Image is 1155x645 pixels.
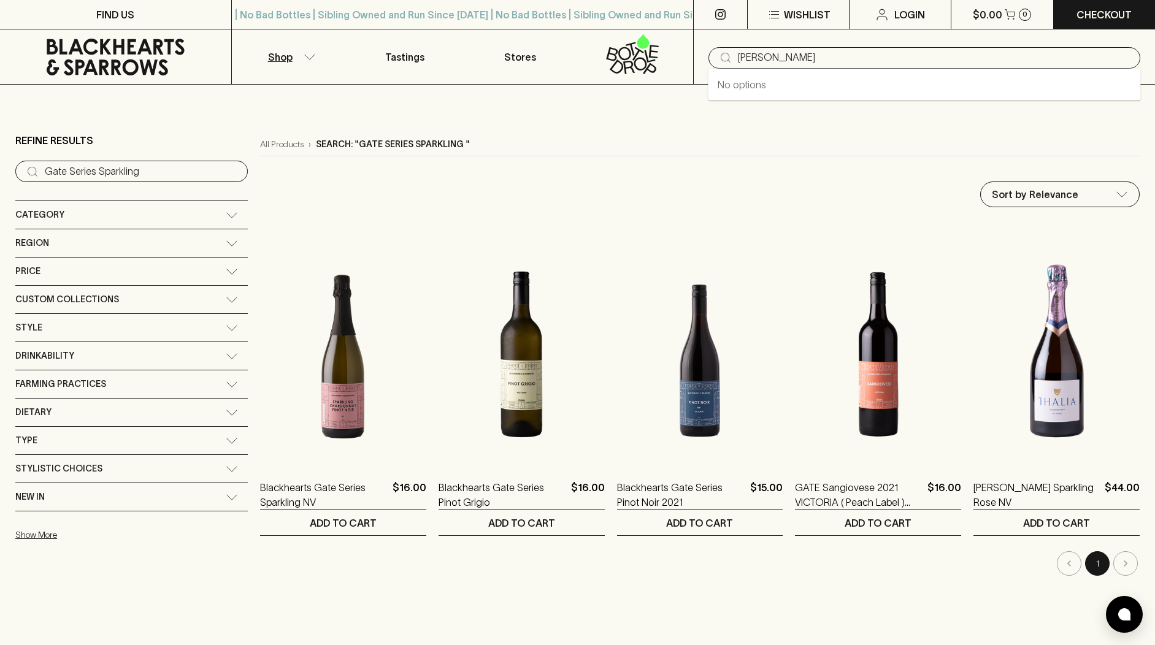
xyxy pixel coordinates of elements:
[15,314,248,342] div: Style
[268,50,293,64] p: Shop
[1105,480,1140,510] p: $44.00
[45,162,238,181] input: Try “Pinot noir”
[738,48,1130,67] input: Try "Pinot noir"
[15,207,64,223] span: Category
[795,510,961,535] button: ADD TO CART
[260,138,304,151] a: All Products
[15,461,102,476] span: Stylistic Choices
[462,29,578,84] a: Stores
[504,50,536,64] p: Stores
[15,370,248,398] div: Farming Practices
[708,69,1140,101] div: No options
[795,480,923,510] a: GATE Sangiovese 2021 VICTORIA ( Peach Label ) Blackhearts Series
[1085,551,1110,576] button: page 1
[15,235,49,251] span: Region
[260,480,388,510] a: Blackhearts Gate Series Sparkling NV
[347,29,462,84] a: Tastings
[973,7,1002,22] p: $0.00
[15,286,248,313] div: Custom Collections
[15,399,248,426] div: Dietary
[15,320,42,335] span: Style
[927,480,961,510] p: $16.00
[385,50,424,64] p: Tastings
[15,229,248,257] div: Region
[795,247,961,462] img: GATE Sangiovese 2021 VICTORIA ( Peach Label ) Blackhearts Series
[15,483,248,511] div: New In
[1118,608,1130,620] img: bubble-icon
[666,516,733,530] p: ADD TO CART
[894,7,925,22] p: Login
[617,510,783,535] button: ADD TO CART
[96,7,134,22] p: FIND US
[260,510,426,535] button: ADD TO CART
[15,292,119,307] span: Custom Collections
[15,522,176,548] button: Show More
[393,480,426,510] p: $16.00
[15,433,37,448] span: Type
[15,264,40,279] span: Price
[439,510,605,535] button: ADD TO CART
[845,516,911,530] p: ADD TO CART
[981,182,1139,207] div: Sort by Relevance
[750,480,783,510] p: $15.00
[260,247,426,462] img: Blackhearts Gate Series Sparkling NV
[15,133,93,148] p: Refine Results
[439,247,605,462] img: Blackhearts Gate Series Pinot Grigio
[260,551,1140,576] nav: pagination navigation
[232,29,347,84] button: Shop
[571,480,605,510] p: $16.00
[316,138,470,151] p: Search: "Gate Series Sparkling "
[15,427,248,454] div: Type
[15,455,248,483] div: Stylistic Choices
[310,516,377,530] p: ADD TO CART
[15,201,248,229] div: Category
[309,138,311,151] p: ›
[488,516,555,530] p: ADD TO CART
[617,480,746,510] a: Blackhearts Gate Series Pinot Noir 2021
[992,187,1078,202] p: Sort by Relevance
[15,376,106,392] span: Farming Practices
[617,247,783,462] img: Blackhearts Gate Series Pinot Noir 2021
[1076,7,1132,22] p: Checkout
[973,510,1140,535] button: ADD TO CART
[15,405,52,420] span: Dietary
[15,489,45,505] span: New In
[439,480,566,510] a: Blackhearts Gate Series Pinot Grigio
[1023,11,1027,18] p: 0
[784,7,831,22] p: Wishlist
[15,342,248,370] div: Drinkability
[15,258,248,285] div: Price
[1023,516,1090,530] p: ADD TO CART
[973,480,1100,510] a: [PERSON_NAME] Sparkling Rose NV
[973,247,1140,462] img: Thalia Sparkling Rose NV
[15,348,74,364] span: Drinkability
